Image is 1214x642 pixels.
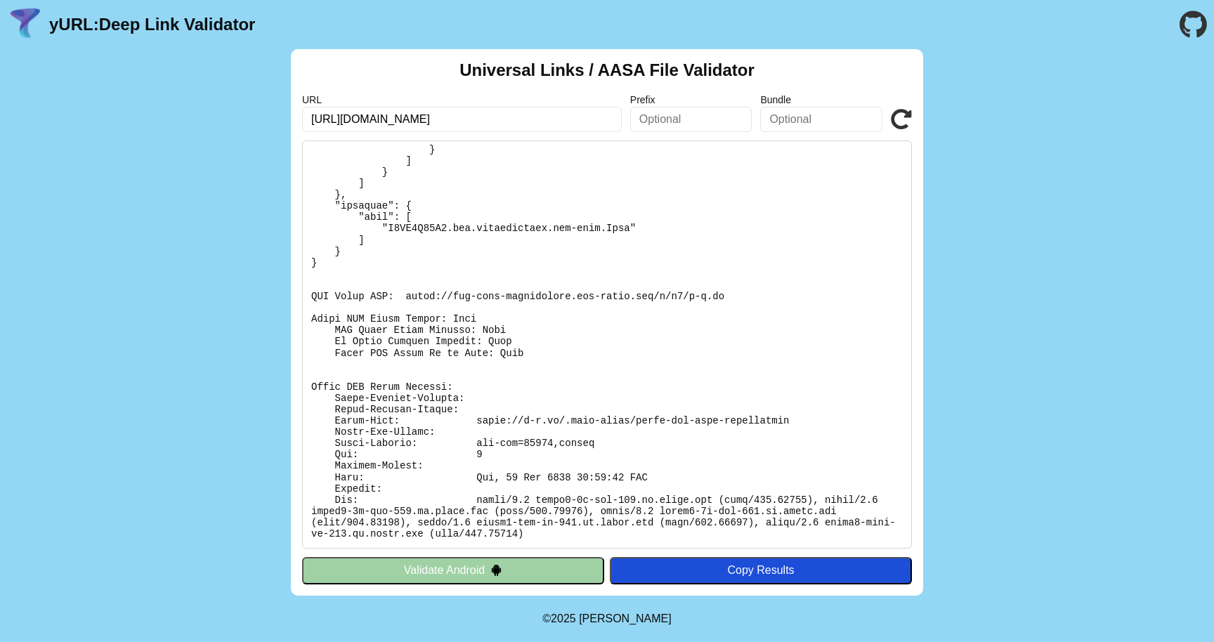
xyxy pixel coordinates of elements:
label: URL [302,94,622,105]
label: Prefix [630,94,752,105]
label: Bundle [760,94,882,105]
button: Copy Results [610,557,912,584]
footer: © [542,596,671,642]
input: Optional [630,107,752,132]
a: yURL:Deep Link Validator [49,15,255,34]
div: Copy Results [617,564,905,577]
pre: Lorem ipsu do: sitam://c-a.el/.sedd-eiusm/tempo-inc-utla-etdoloremag Al Enimadmi: Veni Quisnos-ex... [302,140,912,549]
h2: Universal Links / AASA File Validator [459,60,755,80]
img: droidIcon.svg [490,564,502,576]
span: 2025 [551,612,576,624]
button: Validate Android [302,557,604,584]
a: Michael Ibragimchayev's Personal Site [579,612,672,624]
img: yURL Logo [7,6,44,43]
input: Optional [760,107,882,132]
input: Required [302,107,622,132]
